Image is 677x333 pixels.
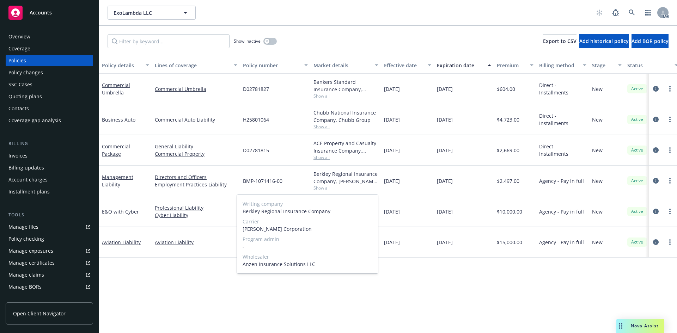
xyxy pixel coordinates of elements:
button: Policy number [240,57,311,74]
a: SSC Cases [6,79,93,90]
div: Drag to move [616,319,625,333]
div: Installment plans [8,186,50,197]
div: Manage certificates [8,257,55,269]
a: Switch app [641,6,655,20]
a: more [666,146,674,154]
a: Commercial Umbrella [155,85,237,93]
div: Manage exposures [8,245,53,257]
span: [DATE] [384,177,400,185]
div: Billing updates [8,162,44,173]
span: Active [630,86,644,92]
span: D02781827 [243,85,269,93]
a: Billing updates [6,162,93,173]
div: Overview [8,31,30,42]
a: Manage certificates [6,257,93,269]
a: Management Liability [102,174,133,188]
span: Wholesaler [243,253,372,260]
span: New [592,177,603,185]
span: Carrier [243,218,372,225]
a: Accounts [6,3,93,23]
div: Tools [6,211,93,218]
span: $2,497.00 [497,177,519,185]
span: $604.00 [497,85,515,93]
div: Status [627,62,670,69]
a: Commercial Package [102,143,130,157]
span: [DATE] [437,147,453,154]
span: Active [630,178,644,184]
a: Summary of insurance [6,293,93,304]
span: Show inactive [234,38,261,44]
span: [DATE] [384,85,400,93]
span: [DATE] [437,85,453,93]
a: Commercial Property [155,150,237,158]
a: Manage exposures [6,245,93,257]
a: circleInformation [652,177,660,185]
span: ExoLambda LLC [114,9,175,17]
button: Add BOR policy [632,34,669,48]
a: Policy checking [6,233,93,245]
div: Bankers Standard Insurance Company, Chubb Group [313,78,378,93]
button: Lines of coverage [152,57,240,74]
a: Policies [6,55,93,66]
div: Expiration date [437,62,483,69]
span: New [592,147,603,154]
div: Invoices [8,150,28,161]
a: Manage files [6,221,93,233]
a: Report a Bug [609,6,623,20]
span: Active [630,239,644,245]
input: Filter by keyword... [108,34,230,48]
span: Agency - Pay in full [539,177,584,185]
a: circleInformation [652,238,660,246]
span: Nova Assist [631,323,659,329]
a: more [666,238,674,246]
span: Direct - Installments [539,143,586,158]
a: Business Auto [102,116,135,123]
a: Commercial Auto Liability [155,116,237,123]
span: Writing company [243,200,372,208]
a: Quoting plans [6,91,93,102]
a: Cyber Liability [155,211,237,219]
div: Summary of insurance [8,293,62,304]
span: Active [630,116,644,123]
span: [DATE] [437,116,453,123]
a: more [666,85,674,93]
a: Search [625,6,639,20]
div: Chubb National Insurance Company, Chubb Group [313,109,378,124]
span: Direct - Installments [539,81,586,96]
div: Account charges [8,174,48,185]
span: H25801064 [243,116,269,123]
a: circleInformation [652,146,660,154]
span: Show all [313,93,378,99]
span: - [243,243,372,250]
span: New [592,116,603,123]
a: General Liability [155,143,237,150]
span: New [592,239,603,246]
span: [PERSON_NAME] Corporation [243,225,372,233]
span: BMP-1071416-00 [243,177,282,185]
button: Billing method [536,57,589,74]
a: Installment plans [6,186,93,197]
a: Directors and Officers [155,173,237,181]
a: Aviation Liability [102,239,141,246]
span: $10,000.00 [497,208,522,215]
button: Nova Assist [616,319,664,333]
a: more [666,177,674,185]
button: Export to CSV [543,34,577,48]
span: Show all [313,124,378,130]
div: Policy number [243,62,300,69]
div: Policy checking [8,233,44,245]
a: Coverage gap analysis [6,115,93,126]
a: E&O with Cyber [102,208,139,215]
span: Show all [313,185,378,191]
span: Active [630,208,644,215]
a: Manage BORs [6,281,93,292]
span: Berkley Regional Insurance Company [243,208,372,215]
span: Agency - Pay in full [539,239,584,246]
a: more [666,207,674,216]
span: [DATE] [437,177,453,185]
a: Start snowing [592,6,606,20]
div: Premium [497,62,526,69]
a: Aviation Liability [155,239,237,246]
span: New [592,85,603,93]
